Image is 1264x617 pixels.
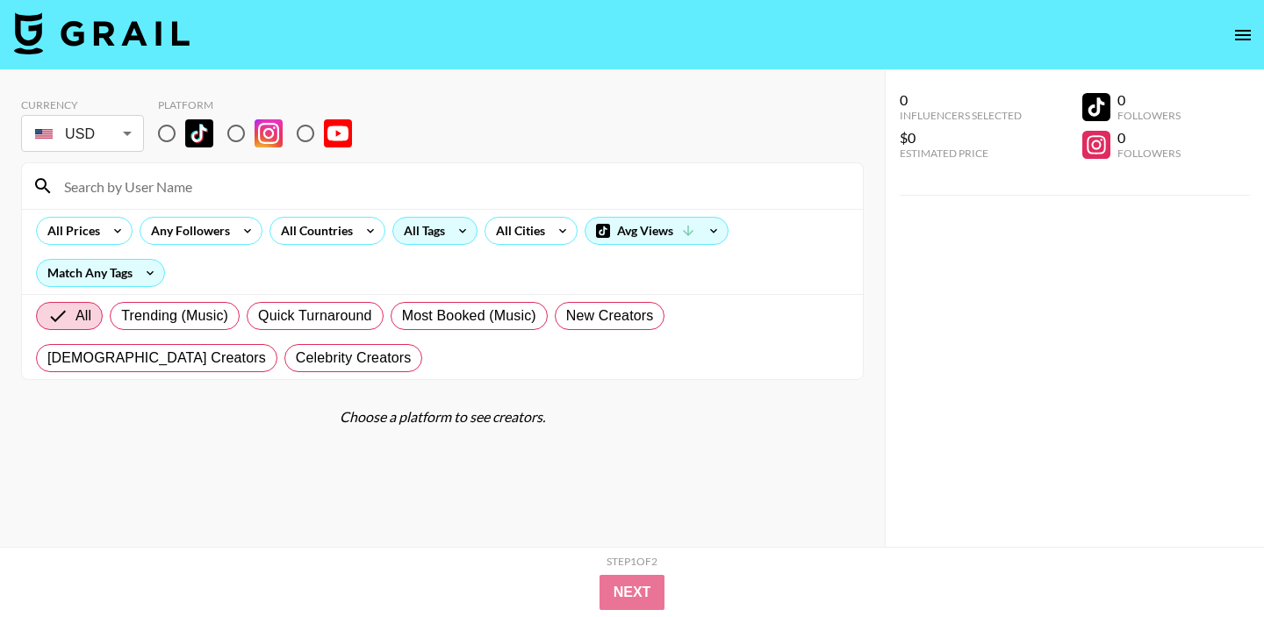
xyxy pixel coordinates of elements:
[900,129,1022,147] div: $0
[258,305,372,326] span: Quick Turnaround
[140,218,233,244] div: Any Followers
[54,172,852,200] input: Search by User Name
[585,218,728,244] div: Avg Views
[900,109,1022,122] div: Influencers Selected
[900,91,1022,109] div: 0
[1225,18,1260,53] button: open drawer
[402,305,536,326] span: Most Booked (Music)
[21,98,144,111] div: Currency
[900,147,1022,160] div: Estimated Price
[75,305,91,326] span: All
[607,555,657,568] div: Step 1 of 2
[393,218,449,244] div: All Tags
[1117,109,1181,122] div: Followers
[296,348,412,369] span: Celebrity Creators
[37,260,164,286] div: Match Any Tags
[1176,529,1243,596] iframe: Drift Widget Chat Controller
[37,218,104,244] div: All Prices
[14,12,190,54] img: Grail Talent
[1117,91,1181,109] div: 0
[270,218,356,244] div: All Countries
[324,119,352,147] img: YouTube
[121,305,228,326] span: Trending (Music)
[600,575,665,610] button: Next
[1117,147,1181,160] div: Followers
[255,119,283,147] img: Instagram
[21,408,864,426] div: Choose a platform to see creators.
[47,348,266,369] span: [DEMOGRAPHIC_DATA] Creators
[566,305,654,326] span: New Creators
[25,118,140,149] div: USD
[1117,129,1181,147] div: 0
[485,218,549,244] div: All Cities
[185,119,213,147] img: TikTok
[158,98,366,111] div: Platform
